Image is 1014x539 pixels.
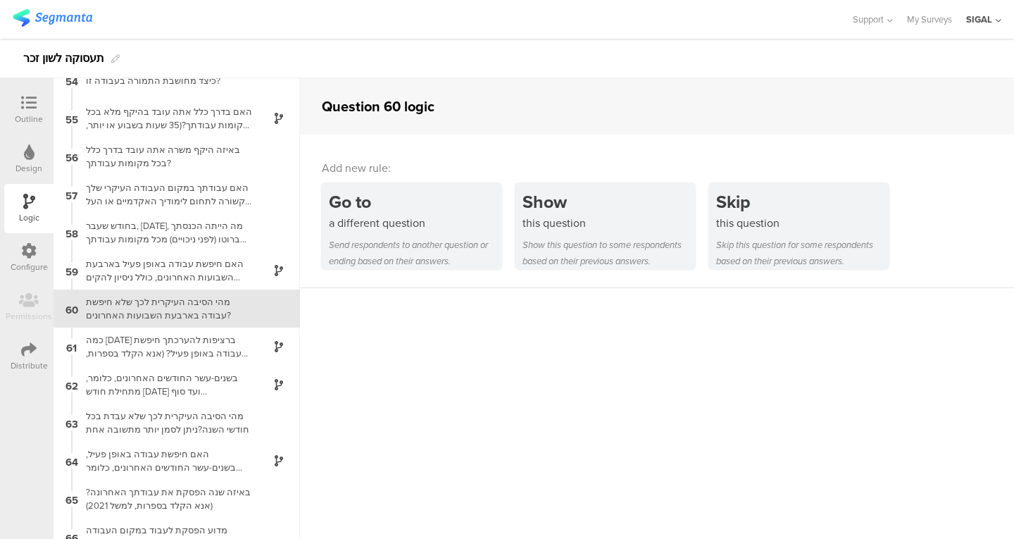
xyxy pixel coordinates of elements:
div: Add new rule: [322,160,994,176]
div: האם בדרך כלל אתה עובד בהיקף מלא בכל מקומות עבודתך?(35 שעות בשבוע או יותר, למשל: 7 שעות ביום, חמיש... [77,105,254,132]
span: 65 [65,491,78,507]
span: 60 [65,301,78,316]
span: 58 [65,225,78,240]
span: 61 [66,339,77,354]
div: האם חיפשת עבודה באופן פעיל בארבעת השבועות האחרונים, כולל ניסיון להקים עסק? [77,257,254,284]
div: Design [15,162,42,175]
div: Skip [716,189,889,215]
div: Show [522,189,695,215]
span: Support [853,13,884,26]
div: Skip this question for some respondents based on their previous answers. [716,237,889,269]
div: Show this question to some respondents based on their previous answers. [522,237,695,269]
span: 63 [65,415,78,430]
div: Distribute [11,359,48,372]
span: 57 [65,187,77,202]
div: SIGAL [966,13,992,26]
span: 64 [65,453,78,469]
div: Question 60 logic [322,96,434,117]
div: מהי הסיבה העיקרית לכך שלא עבדת בכל חודשי השנה?ניתן לסמן יותר מתשובה אחת [77,409,254,436]
span: 55 [65,111,78,126]
div: האם עבודתך במקום העבודה העיקרי שלך קשורה לתחום לימודיך האקדמיים או העל תיכוניים? (מקום עבודה עיקר... [77,181,254,208]
div: Send respondents to another question or ending based on their answers. [329,237,501,269]
div: a different question [329,215,501,231]
span: 56 [65,149,78,164]
div: Go to [329,189,501,215]
div: כיצד מחושבת התמורה בעבודה זו? [77,74,254,87]
div: this question [522,215,695,231]
div: כמה [DATE] ברציפות להערכתך חיפשת עבודה באופן פעיל? (אנא הקלד בספרות, למשל אם חיפשת במשך שבועיים ב... [77,333,254,360]
div: תעסוקה לשון זכר [23,47,104,70]
span: 54 [65,73,78,88]
div: מהי הסיבה העיקרית לכך שלא חיפשת עבודה בארבעת השבועות האחרונים? [77,295,254,322]
div: בחודש שעבר, [DATE], מה הייתה הכנסתך ברוטו (לפני ניכויים) מכל מקומות עבודתך כולל שכר והכנסה מעסק? [77,219,254,246]
div: Outline [15,113,43,125]
img: segmanta logo [13,9,92,27]
span: 62 [65,377,78,392]
div: באיזה היקף משרה אתה עובד בדרך כלל בכל מקומות עבודתך? [77,143,254,170]
div: באיזה שנה הפסקת את עבודתך האחרונה? (אנא הקלד בספרות, למשל 2021) [77,485,254,512]
div: בשנים-עשר החודשים האחרונים, כלומר, מתחילת חודש [DATE] ועד סוף החודששעבר, כמה חודשים עבדת בארץ, בכ... [77,371,254,398]
div: this question [716,215,889,231]
div: Configure [11,261,48,273]
div: האם חיפשת עבודה באופן פעיל, בשנים-עשר החודשים האחרונים, כלומר מתחילת חודש [DATE] ועד סוף החודש שעבר? [77,447,254,474]
div: Logic [19,211,39,224]
span: 59 [65,263,78,278]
